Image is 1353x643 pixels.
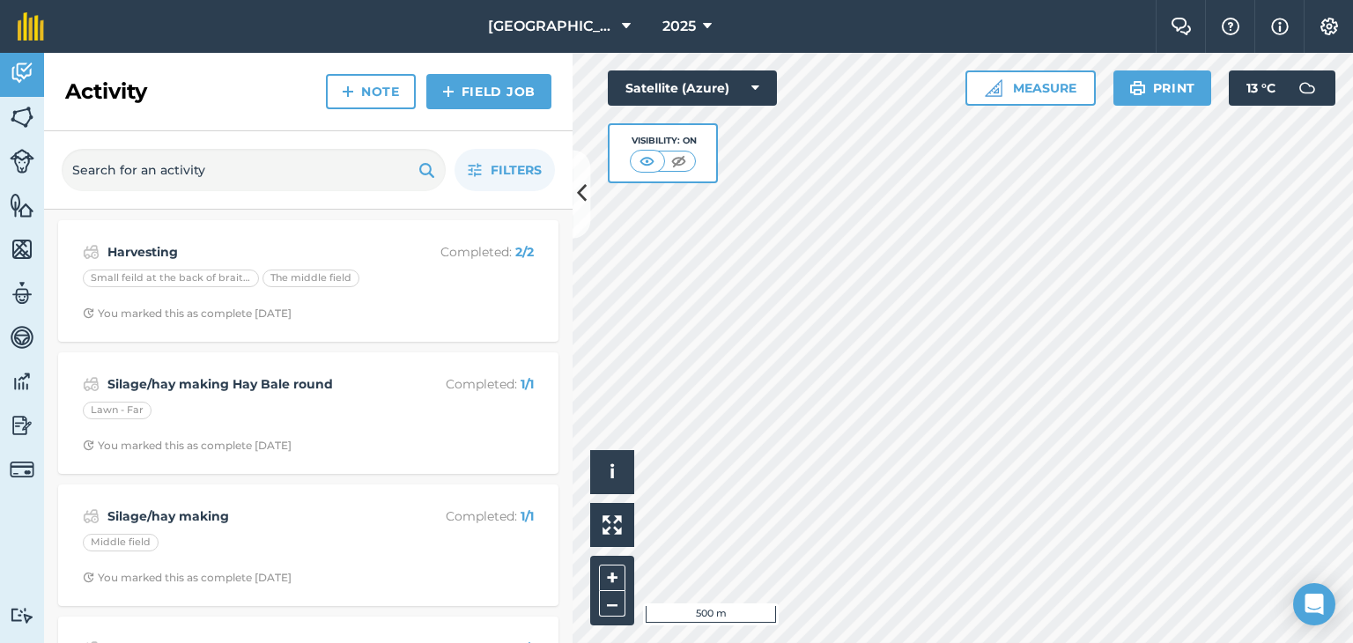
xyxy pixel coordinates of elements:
[521,376,534,392] strong: 1 / 1
[985,79,1002,97] img: Ruler icon
[1129,78,1146,99] img: svg+xml;base64,PHN2ZyB4bWxucz0iaHR0cDovL3d3dy53My5vcmcvMjAwMC9zdmciIHdpZHRoPSIxOSIgaGVpZ2h0PSIyNC...
[965,70,1096,106] button: Measure
[599,565,625,591] button: +
[630,134,697,148] div: Visibility: On
[1220,18,1241,35] img: A question mark icon
[107,242,387,262] strong: Harvesting
[515,244,534,260] strong: 2 / 2
[10,280,34,307] img: svg+xml;base64,PD94bWwgdmVyc2lvbj0iMS4wIiBlbmNvZGluZz0idXRmLTgiPz4KPCEtLSBHZW5lcmF0b3I6IEFkb2JlIE...
[342,81,354,102] img: svg+xml;base64,PHN2ZyB4bWxucz0iaHR0cDovL3d3dy53My5vcmcvMjAwMC9zdmciIHdpZHRoPSIxNCIgaGVpZ2h0PSIyNC...
[442,81,455,102] img: svg+xml;base64,PHN2ZyB4bWxucz0iaHR0cDovL3d3dy53My5vcmcvMjAwMC9zdmciIHdpZHRoPSIxNCIgaGVpZ2h0PSIyNC...
[1246,70,1275,106] span: 13 ° C
[83,373,100,395] img: svg+xml;base64,PD94bWwgdmVyc2lvbj0iMS4wIiBlbmNvZGluZz0idXRmLTgiPz4KPCEtLSBHZW5lcmF0b3I6IEFkb2JlIE...
[10,457,34,482] img: svg+xml;base64,PD94bWwgdmVyc2lvbj0iMS4wIiBlbmNvZGluZz0idXRmLTgiPz4KPCEtLSBHZW5lcmF0b3I6IEFkb2JlIE...
[107,506,387,526] strong: Silage/hay making
[1293,583,1335,625] div: Open Intercom Messenger
[83,534,159,551] div: Middle field
[326,74,416,109] a: Note
[83,307,292,321] div: You marked this as complete [DATE]
[1290,70,1325,106] img: svg+xml;base64,PD94bWwgdmVyc2lvbj0iMS4wIiBlbmNvZGluZz0idXRmLTgiPz4KPCEtLSBHZW5lcmF0b3I6IEFkb2JlIE...
[107,374,387,394] strong: Silage/hay making Hay Bale round
[603,515,622,535] img: Four arrows, one pointing top left, one top right, one bottom right and the last bottom left
[10,368,34,395] img: svg+xml;base64,PD94bWwgdmVyc2lvbj0iMS4wIiBlbmNvZGluZz0idXRmLTgiPz4KPCEtLSBHZW5lcmF0b3I6IEFkb2JlIE...
[394,374,534,394] p: Completed :
[83,506,100,527] img: svg+xml;base64,PD94bWwgdmVyc2lvbj0iMS4wIiBlbmNvZGluZz0idXRmLTgiPz4KPCEtLSBHZW5lcmF0b3I6IEFkb2JlIE...
[10,607,34,624] img: svg+xml;base64,PD94bWwgdmVyc2lvbj0iMS4wIiBlbmNvZGluZz0idXRmLTgiPz4KPCEtLSBHZW5lcmF0b3I6IEFkb2JlIE...
[521,508,534,524] strong: 1 / 1
[10,324,34,351] img: svg+xml;base64,PD94bWwgdmVyc2lvbj0iMS4wIiBlbmNvZGluZz0idXRmLTgiPz4KPCEtLSBHZW5lcmF0b3I6IEFkb2JlIE...
[69,495,548,595] a: Silage/hay makingCompleted: 1/1Middle fieldClock with arrow pointing clockwiseYou marked this as ...
[610,461,615,483] span: i
[83,440,94,451] img: Clock with arrow pointing clockwise
[83,571,292,585] div: You marked this as complete [DATE]
[10,412,34,439] img: svg+xml;base64,PD94bWwgdmVyc2lvbj0iMS4wIiBlbmNvZGluZz0idXRmLTgiPz4KPCEtLSBHZW5lcmF0b3I6IEFkb2JlIE...
[1319,18,1340,35] img: A cog icon
[65,78,147,106] h2: Activity
[636,152,658,170] img: svg+xml;base64,PHN2ZyB4bWxucz0iaHR0cDovL3d3dy53My5vcmcvMjAwMC9zdmciIHdpZHRoPSI1MCIgaGVpZ2h0PSI0MC...
[662,16,696,37] span: 2025
[18,12,44,41] img: fieldmargin Logo
[83,270,259,287] div: Small feild at the back of braitwaithes
[83,307,94,319] img: Clock with arrow pointing clockwise
[10,104,34,130] img: svg+xml;base64,PHN2ZyB4bWxucz0iaHR0cDovL3d3dy53My5vcmcvMjAwMC9zdmciIHdpZHRoPSI1NiIgaGVpZ2h0PSI2MC...
[69,231,548,331] a: HarvestingCompleted: 2/2Small feild at the back of braitwaithesThe middle fieldClock with arrow p...
[426,74,551,109] a: Field Job
[1113,70,1212,106] button: Print
[608,70,777,106] button: Satellite (Azure)
[1229,70,1335,106] button: 13 °C
[1271,16,1289,37] img: svg+xml;base64,PHN2ZyB4bWxucz0iaHR0cDovL3d3dy53My5vcmcvMjAwMC9zdmciIHdpZHRoPSIxNyIgaGVpZ2h0PSIxNy...
[668,152,690,170] img: svg+xml;base64,PHN2ZyB4bWxucz0iaHR0cDovL3d3dy53My5vcmcvMjAwMC9zdmciIHdpZHRoPSI1MCIgaGVpZ2h0PSI0MC...
[10,236,34,262] img: svg+xml;base64,PHN2ZyB4bWxucz0iaHR0cDovL3d3dy53My5vcmcvMjAwMC9zdmciIHdpZHRoPSI1NiIgaGVpZ2h0PSI2MC...
[62,149,446,191] input: Search for an activity
[418,159,435,181] img: svg+xml;base64,PHN2ZyB4bWxucz0iaHR0cDovL3d3dy53My5vcmcvMjAwMC9zdmciIHdpZHRoPSIxOSIgaGVpZ2h0PSIyNC...
[394,506,534,526] p: Completed :
[599,591,625,617] button: –
[262,270,359,287] div: The middle field
[10,149,34,174] img: svg+xml;base64,PD94bWwgdmVyc2lvbj0iMS4wIiBlbmNvZGluZz0idXRmLTgiPz4KPCEtLSBHZW5lcmF0b3I6IEFkb2JlIE...
[394,242,534,262] p: Completed :
[83,572,94,583] img: Clock with arrow pointing clockwise
[69,363,548,463] a: Silage/hay making Hay Bale roundCompleted: 1/1Lawn - FarClock with arrow pointing clockwiseYou ma...
[10,192,34,218] img: svg+xml;base64,PHN2ZyB4bWxucz0iaHR0cDovL3d3dy53My5vcmcvMjAwMC9zdmciIHdpZHRoPSI1NiIgaGVpZ2h0PSI2MC...
[83,439,292,453] div: You marked this as complete [DATE]
[1171,18,1192,35] img: Two speech bubbles overlapping with the left bubble in the forefront
[455,149,555,191] button: Filters
[10,60,34,86] img: svg+xml;base64,PD94bWwgdmVyc2lvbj0iMS4wIiBlbmNvZGluZz0idXRmLTgiPz4KPCEtLSBHZW5lcmF0b3I6IEFkb2JlIE...
[491,160,542,180] span: Filters
[83,402,152,419] div: Lawn - Far
[83,241,100,262] img: svg+xml;base64,PD94bWwgdmVyc2lvbj0iMS4wIiBlbmNvZGluZz0idXRmLTgiPz4KPCEtLSBHZW5lcmF0b3I6IEFkb2JlIE...
[590,450,634,494] button: i
[488,16,615,37] span: [GEOGRAPHIC_DATA]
